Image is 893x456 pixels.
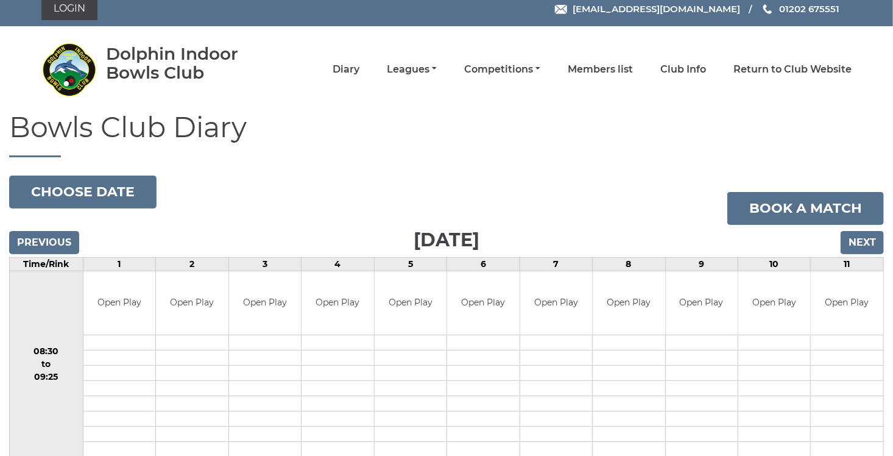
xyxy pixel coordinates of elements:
[761,2,839,16] a: Phone us 01202 675551
[447,271,519,335] td: Open Play
[374,257,447,271] td: 5
[9,112,884,157] h1: Bowls Club Diary
[593,271,665,335] td: Open Play
[9,231,79,254] input: Previous
[727,192,884,225] a: Book a match
[375,271,447,335] td: Open Play
[593,257,665,271] td: 8
[333,63,359,76] a: Diary
[464,63,540,76] a: Competitions
[811,271,883,335] td: Open Play
[387,63,437,76] a: Leagues
[520,271,592,335] td: Open Play
[555,2,740,16] a: Email [EMAIL_ADDRESS][DOMAIN_NAME]
[573,3,740,15] span: [EMAIL_ADDRESS][DOMAIN_NAME]
[83,271,155,335] td: Open Play
[228,257,301,271] td: 3
[302,271,373,335] td: Open Play
[83,257,155,271] td: 1
[841,231,884,254] input: Next
[665,257,738,271] td: 9
[811,257,884,271] td: 11
[568,63,633,76] a: Members list
[779,3,839,15] span: 01202 675551
[106,45,274,82] div: Dolphin Indoor Bowls Club
[666,271,738,335] td: Open Play
[555,5,567,14] img: Email
[229,271,301,335] td: Open Play
[9,176,157,208] button: Choose date
[156,257,228,271] td: 2
[763,4,772,14] img: Phone us
[156,271,228,335] td: Open Play
[41,42,96,97] img: Dolphin Indoor Bowls Club
[738,257,811,271] td: 10
[447,257,520,271] td: 6
[520,257,592,271] td: 7
[733,63,852,76] a: Return to Club Website
[738,271,810,335] td: Open Play
[302,257,374,271] td: 4
[660,63,706,76] a: Club Info
[10,257,83,271] td: Time/Rink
